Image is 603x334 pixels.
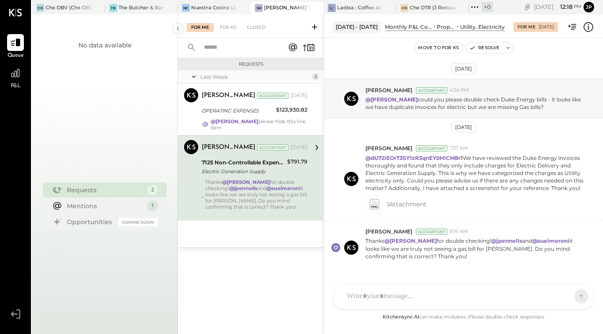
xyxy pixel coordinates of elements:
[215,23,241,32] div: For KS
[242,23,270,32] div: Closed
[365,86,412,94] span: [PERSON_NAME]
[202,167,284,176] div: Electric Generation Supply
[555,3,572,11] span: 12 : 18
[365,144,412,152] span: [PERSON_NAME]
[416,229,447,235] div: Accountant
[534,3,581,11] div: [DATE]
[365,154,584,192] p: We have reviewed the Duke Energy invoices thoroughly and found that they only include charges for...
[518,24,536,30] div: For Me
[67,217,114,226] div: Opportunities
[202,158,284,167] div: 7125 Non-Controllable Expenses:Property Expenses:Utility, Electricity
[451,63,476,74] div: [DATE]
[481,2,493,12] div: + 0
[287,157,307,166] div: $791.79
[410,4,456,12] div: Che OTR (J Restaurant LLC) - Ignite
[36,4,44,12] div: CO
[291,144,307,151] div: [DATE]
[416,145,447,151] div: Accountant
[451,122,476,133] div: [DATE]
[415,43,462,53] button: Move to for ks
[365,96,584,111] p: could you please double check Duke Energy bills - it looks like we have duplicate invoices for el...
[205,179,307,216] div: Thanks for double checking! and it looks like we are truly not seeing a gas bill for [PERSON_NAME...
[532,237,569,244] strong: @sueimeroni
[365,228,412,235] span: [PERSON_NAME]
[78,41,131,50] div: No data available
[400,4,408,12] div: CO
[365,96,418,103] strong: @[PERSON_NAME]
[584,2,594,12] button: jp
[222,179,270,185] strong: @[PERSON_NAME]
[8,52,24,60] span: Queue
[67,186,143,194] div: Requests
[211,118,307,131] div: please hide this line item
[109,4,117,12] div: TB
[266,185,300,191] strong: @sueimeroni
[46,4,92,12] div: Che OBV (Che OBV LLC) - Ignite
[191,4,237,12] div: Nuestra Cocina LLC - [GEOGRAPHIC_DATA]
[118,218,158,226] div: Coming Soon
[0,65,31,90] a: P&L
[182,61,319,67] div: Requests
[365,155,463,161] strong: @dU72iEOrT3SY1zR3qnEY0HlCM8r1
[337,4,383,12] div: Ladisa : Coffee at Lola's
[257,144,288,151] div: Accountant
[182,4,190,12] div: NC
[333,21,380,32] div: [DATE] - [DATE]
[449,228,468,235] span: 9:16 AM
[202,143,255,152] div: [PERSON_NAME]
[0,34,31,60] a: Queue
[119,4,165,12] div: The Butcher & Barrel (L Argento LLC) - [GEOGRAPHIC_DATA]
[466,43,503,53] button: Resolve
[147,185,158,195] div: 2
[539,24,554,30] div: [DATE]
[385,23,432,31] div: Monthly P&L Comparison
[255,4,263,12] div: SR
[437,23,456,31] div: Property Expenses
[202,106,273,115] div: OPERATING EXPENSES
[460,23,505,31] div: Utility, Electricity
[202,91,255,100] div: [PERSON_NAME]
[491,237,522,244] strong: @jpennells
[257,93,288,99] div: Accountant
[365,237,584,268] p: Thanks for double checking! and it looks like we are truly not seeing a gas bill for [PERSON_NAME...
[449,145,468,152] span: 7:57 AM
[384,237,437,244] strong: @[PERSON_NAME]
[328,4,336,12] div: L:
[211,118,258,124] strong: @[PERSON_NAME]
[449,87,469,94] span: 4:34 PM
[312,73,319,80] div: 2
[291,92,307,99] div: [DATE]
[387,195,426,213] span: 1 Attachment
[276,105,307,114] div: $123,930.82
[264,4,310,12] div: [PERSON_NAME]' Rooftop - Ignite
[416,87,447,93] div: Accountant
[147,201,158,211] div: 1
[67,202,143,210] div: Mentions
[187,23,214,32] div: For Me
[229,185,257,191] strong: @jpennells
[200,73,310,81] div: Last Week
[574,4,581,10] span: pm
[523,2,532,12] div: copy link
[11,82,21,90] span: P&L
